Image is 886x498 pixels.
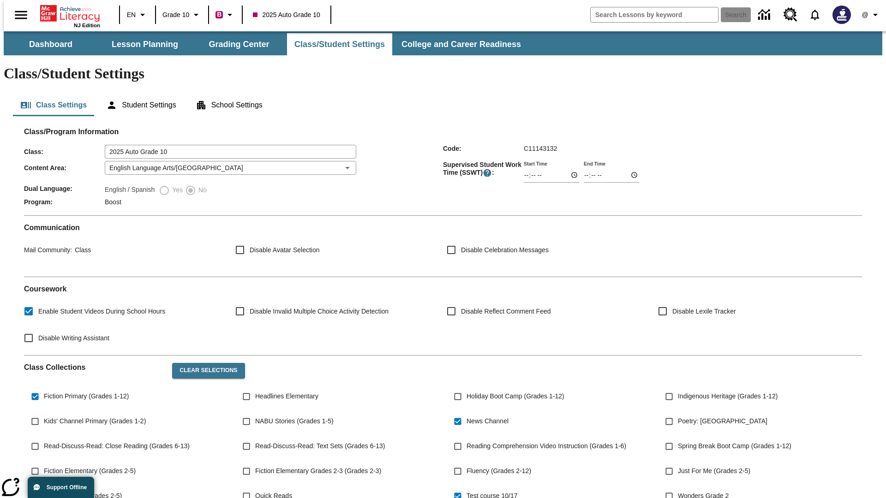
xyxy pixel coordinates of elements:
[394,33,528,55] button: College and Career Readiness
[24,185,105,192] span: Dual Language :
[827,3,856,27] button: Select a new avatar
[253,10,320,20] span: 2025 Auto Grade 10
[99,94,183,116] button: Student Settings
[170,185,183,195] span: Yes
[44,391,129,401] span: Fiction Primary (Grades 1-12)
[74,23,100,28] span: NJ Edition
[24,223,862,232] h2: Communication
[24,363,165,372] h2: Class Collections
[4,33,529,55] div: SubNavbar
[28,477,94,498] button: Support Offline
[287,33,392,55] button: Class/Student Settings
[467,441,626,451] span: Reading Comprehension Video Instruction (Grades 1-6)
[13,94,94,116] button: Class Settings
[24,285,862,293] h2: Course work
[217,9,221,20] span: B
[591,7,718,22] input: search field
[483,168,492,178] button: Supervised Student Work Time is the timeframe when students can take LevelSet and when lessons ar...
[5,33,97,55] button: Dashboard
[212,6,239,23] button: Boost Class color is violet red. Change class color
[44,416,146,426] span: Kids' Channel Primary (Grades 1-2)
[24,285,862,348] div: Coursework
[678,466,750,476] span: Just For Me (Grades 2-5)
[123,6,152,23] button: Language: EN, Select a language
[127,10,136,20] span: EN
[467,466,531,476] span: Fluency (Grades 2-12)
[832,6,851,24] img: Avatar
[24,127,862,136] h2: Class/Program Information
[524,145,557,152] span: C11143132
[188,94,270,116] button: School Settings
[255,466,381,476] span: Fiction Elementary Grades 2-3 (Grades 2-3)
[255,391,318,401] span: Headlines Elementary
[862,10,868,20] span: @
[193,33,285,55] button: Grading Center
[40,3,100,28] div: Home
[7,1,35,29] button: Open side menu
[584,160,605,167] label: End Time
[38,307,165,316] span: Enable Student Videos During School Hours
[24,246,72,254] span: Mail Community :
[47,484,87,491] span: Support Offline
[461,245,549,255] span: Disable Celebration Messages
[196,185,207,195] span: No
[443,161,524,178] span: Supervised Student Work Time (SSWT) :
[172,363,245,379] button: Clear Selections
[753,2,778,28] a: Data Center
[672,307,736,316] span: Disable Lexile Tracker
[524,160,547,167] label: Start Time
[24,164,105,172] span: Content Area :
[105,161,356,175] div: English Language Arts/[GEOGRAPHIC_DATA]
[678,441,791,451] span: Spring Break Boot Camp (Grades 1-12)
[856,6,886,23] button: Profile/Settings
[44,466,136,476] span: Fiction Elementary (Grades 2-5)
[99,33,191,55] button: Lesson Planning
[4,31,882,55] div: SubNavbar
[24,148,105,155] span: Class :
[44,441,190,451] span: Read-Discuss-Read: Close Reading (Grades 6-13)
[105,145,356,159] input: Class
[250,245,320,255] span: Disable Avatar Selection
[443,145,524,152] span: Code :
[162,10,189,20] span: Grade 10
[678,391,778,401] span: Indigenous Heritage (Grades 1-12)
[105,185,155,196] label: English / Spanish
[24,136,862,208] div: Class/Program Information
[40,4,100,23] a: Home
[105,198,121,206] span: Boost
[678,416,767,426] span: Poetry: [GEOGRAPHIC_DATA]
[250,307,389,316] span: Disable Invalid Multiple Choice Activity Detection
[4,65,882,82] h1: Class/Student Settings
[461,307,551,316] span: Disable Reflect Comment Feed
[72,246,91,254] span: Class
[255,416,334,426] span: NABU Stories (Grades 1-5)
[467,416,509,426] span: News Channel
[255,441,385,451] span: Read-Discuss-Read: Text Sets (Grades 6-13)
[24,223,862,269] div: Communication
[24,198,105,206] span: Program :
[38,333,109,343] span: Disable Writing Assistant
[778,2,803,27] a: Resource Center, Will open in new tab
[803,3,827,27] a: Notifications
[159,6,205,23] button: Grade: Grade 10, Select a grade
[13,94,873,116] div: Class/Student Settings
[467,391,564,401] span: Holiday Boot Camp (Grades 1-12)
